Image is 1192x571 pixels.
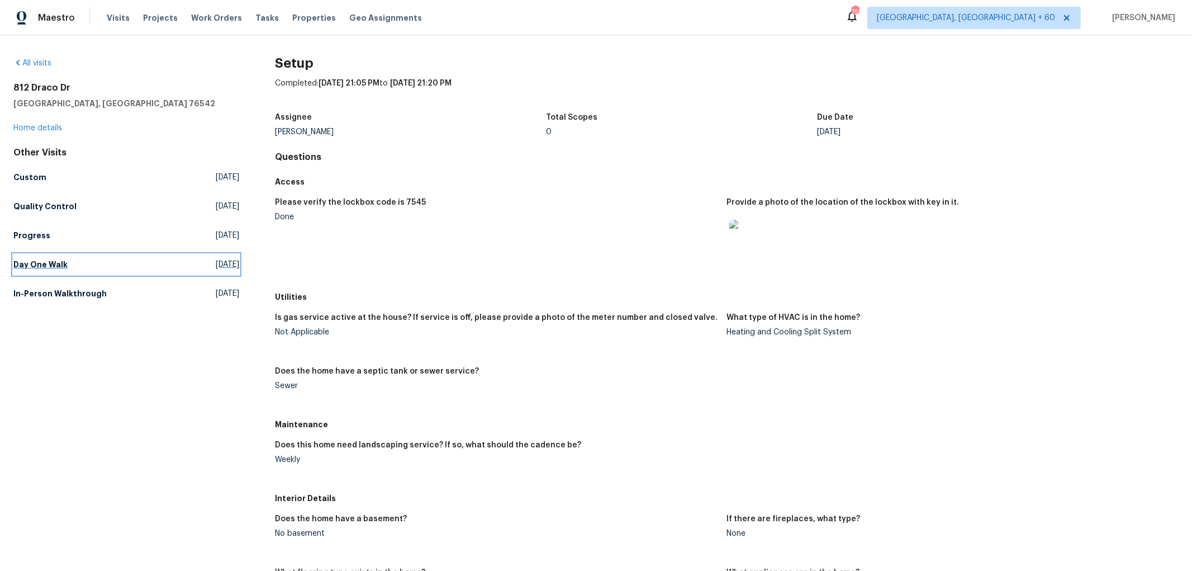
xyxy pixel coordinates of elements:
[275,128,546,136] div: [PERSON_NAME]
[275,291,1179,303] h5: Utilities
[275,152,1179,163] h4: Questions
[13,98,239,109] h5: [GEOGRAPHIC_DATA], [GEOGRAPHIC_DATA] 76542
[275,114,312,121] h5: Assignee
[13,147,239,158] div: Other Visits
[275,78,1179,107] div: Completed: to
[275,328,718,336] div: Not Applicable
[216,201,239,212] span: [DATE]
[13,167,239,187] a: Custom[DATE]
[727,530,1170,537] div: None
[292,12,336,23] span: Properties
[817,114,853,121] h5: Due Date
[546,128,817,136] div: 0
[1108,12,1175,23] span: [PERSON_NAME]
[216,172,239,183] span: [DATE]
[13,59,51,67] a: All visits
[546,114,597,121] h5: Total Scopes
[13,254,239,275] a: Day One Walk[DATE]
[275,456,718,464] div: Weekly
[13,225,239,246] a: Progress[DATE]
[13,288,107,299] h5: In-Person Walkthrough
[275,176,1179,187] h5: Access
[275,419,1179,430] h5: Maintenance
[13,284,239,304] a: In-Person Walkthrough[DATE]
[390,79,452,87] span: [DATE] 21:20 PM
[727,328,1170,336] div: Heating and Cooling Split System
[13,201,77,212] h5: Quality Control
[275,515,407,523] h5: Does the home have a basement?
[255,14,279,22] span: Tasks
[216,288,239,299] span: [DATE]
[349,12,422,23] span: Geo Assignments
[877,12,1055,23] span: [GEOGRAPHIC_DATA], [GEOGRAPHIC_DATA] + 60
[13,124,62,132] a: Home details
[13,230,50,241] h5: Progress
[216,259,239,270] span: [DATE]
[191,12,242,23] span: Work Orders
[13,259,68,270] h5: Day One Walk
[13,196,239,216] a: Quality Control[DATE]
[275,314,718,322] h5: Is gas service active at the house? If service is off, please provide a photo of the meter number...
[727,199,960,206] h5: Provide a photo of the location of the lockbox with key in it.
[319,79,379,87] span: [DATE] 21:05 PM
[143,12,178,23] span: Projects
[727,314,861,322] h5: What type of HVAC is in the home?
[107,12,130,23] span: Visits
[13,172,46,183] h5: Custom
[851,7,859,18] div: 755
[275,58,1179,69] h2: Setup
[817,128,1088,136] div: [DATE]
[275,530,718,537] div: No basement
[275,367,479,375] h5: Does the home have a septic tank or sewer service?
[216,230,239,241] span: [DATE]
[275,493,1179,504] h5: Interior Details
[275,382,718,390] div: Sewer
[38,12,75,23] span: Maestro
[275,213,718,221] div: Done
[727,515,861,523] h5: If there are fireplaces, what type?
[275,199,426,206] h5: Please verify the lockbox code is 7545
[13,82,239,93] h2: 812 Draco Dr
[275,441,581,449] h5: Does this home need landscaping service? If so, what should the cadence be?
